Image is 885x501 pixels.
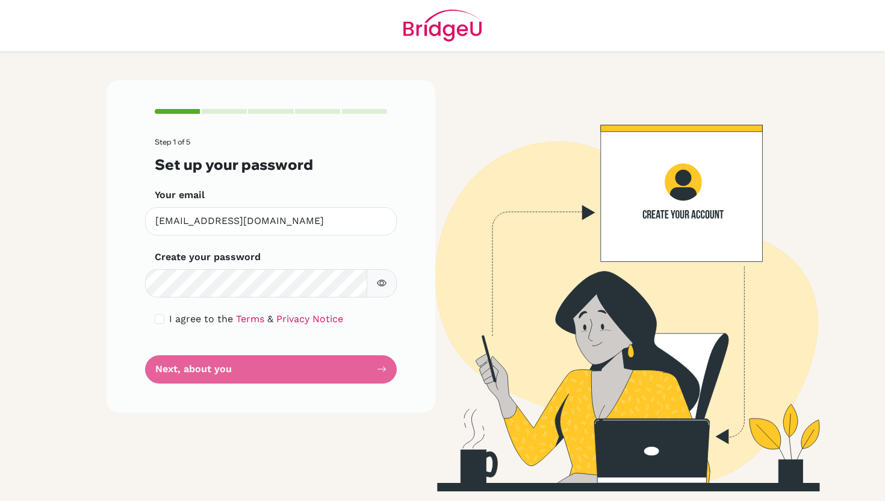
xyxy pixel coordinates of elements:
h3: Set up your password [155,156,387,173]
a: Privacy Notice [276,313,343,325]
span: Step 1 of 5 [155,137,190,146]
input: Insert your email* [145,207,397,235]
label: Create your password [155,250,261,264]
span: & [267,313,273,325]
label: Your email [155,188,205,202]
span: I agree to the [169,313,233,325]
a: Terms [236,313,264,325]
